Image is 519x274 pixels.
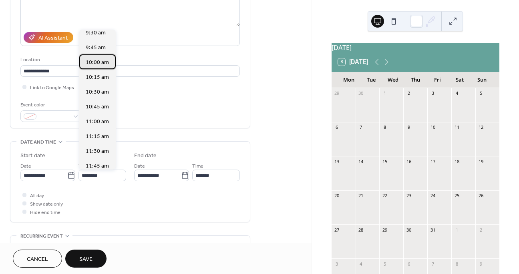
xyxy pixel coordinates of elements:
[24,32,73,43] button: AI Assistant
[334,227,340,233] div: 27
[471,72,493,88] div: Sun
[79,255,93,264] span: Save
[78,162,90,170] span: Time
[382,261,388,267] div: 5
[30,192,44,200] span: All day
[86,29,106,37] span: 9:30 am
[426,72,449,88] div: Fri
[20,138,56,146] span: Date and time
[454,227,460,233] div: 1
[86,88,109,96] span: 10:30 am
[404,72,426,88] div: Thu
[335,56,371,68] button: 8[DATE]
[20,56,238,64] div: Location
[406,193,412,199] div: 23
[13,250,62,268] button: Cancel
[382,124,388,130] div: 8
[406,158,412,164] div: 16
[86,118,109,126] span: 11:00 am
[30,200,63,208] span: Show date only
[478,227,484,233] div: 2
[334,90,340,96] div: 29
[86,44,106,52] span: 9:45 am
[382,158,388,164] div: 15
[338,72,360,88] div: Mon
[358,193,364,199] div: 21
[134,152,157,160] div: End date
[454,90,460,96] div: 4
[430,124,436,130] div: 10
[358,124,364,130] div: 7
[86,103,109,111] span: 10:45 am
[38,34,68,42] div: AI Assistant
[334,124,340,130] div: 6
[86,58,109,67] span: 10:00 am
[430,193,436,199] div: 24
[30,84,74,92] span: Link to Google Maps
[382,193,388,199] div: 22
[20,152,45,160] div: Start date
[30,208,60,217] span: Hide end time
[86,162,109,170] span: 11:45 am
[430,158,436,164] div: 17
[382,90,388,96] div: 1
[449,72,471,88] div: Sat
[478,90,484,96] div: 5
[27,255,48,264] span: Cancel
[332,43,499,52] div: [DATE]
[406,261,412,267] div: 6
[406,227,412,233] div: 30
[454,193,460,199] div: 25
[406,90,412,96] div: 2
[358,261,364,267] div: 4
[86,73,109,82] span: 10:15 am
[430,227,436,233] div: 31
[358,90,364,96] div: 30
[478,193,484,199] div: 26
[358,158,364,164] div: 14
[382,227,388,233] div: 29
[430,261,436,267] div: 7
[192,162,203,170] span: Time
[86,132,109,141] span: 11:15 am
[334,193,340,199] div: 20
[478,261,484,267] div: 9
[65,250,107,268] button: Save
[358,227,364,233] div: 28
[134,162,145,170] span: Date
[430,90,436,96] div: 3
[334,261,340,267] div: 3
[478,158,484,164] div: 19
[86,147,109,156] span: 11:30 am
[20,101,80,109] div: Event color
[454,124,460,130] div: 11
[454,158,460,164] div: 18
[406,124,412,130] div: 9
[360,72,382,88] div: Tue
[20,232,63,240] span: Recurring event
[478,124,484,130] div: 12
[334,158,340,164] div: 13
[20,162,31,170] span: Date
[454,261,460,267] div: 8
[382,72,404,88] div: Wed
